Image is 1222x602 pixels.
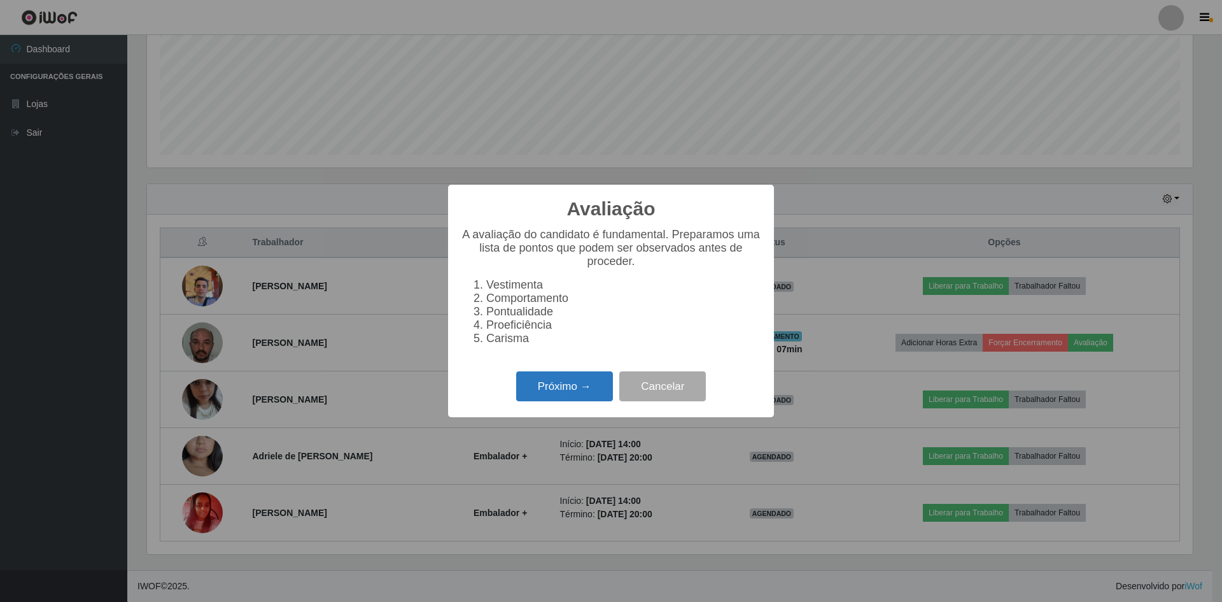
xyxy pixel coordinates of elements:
[619,371,706,401] button: Cancelar
[516,371,613,401] button: Próximo →
[486,292,761,305] li: Comportamento
[486,278,761,292] li: Vestimenta
[486,305,761,319] li: Pontualidade
[461,228,761,268] p: A avaliação do candidato é fundamental. Preparamos uma lista de pontos que podem ser observados a...
[567,197,656,220] h2: Avaliação
[486,319,761,332] li: Proeficiência
[486,332,761,345] li: Carisma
